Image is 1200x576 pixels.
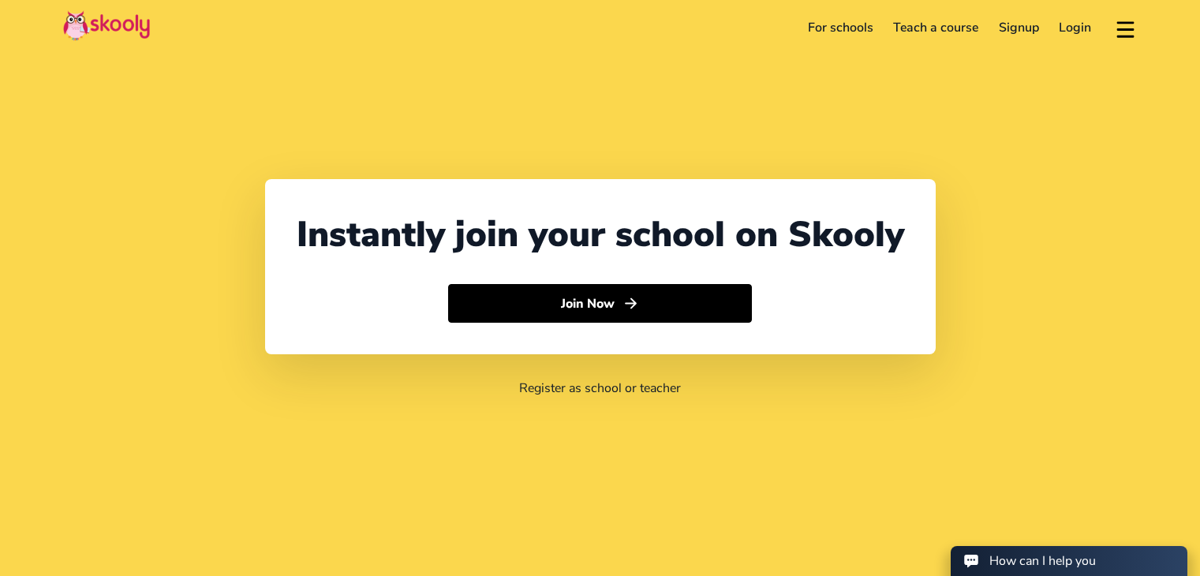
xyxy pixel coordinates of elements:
[1049,15,1102,40] a: Login
[798,15,884,40] a: For schools
[883,15,989,40] a: Teach a course
[989,15,1049,40] a: Signup
[448,284,752,324] button: Join Nowarrow forward outline
[622,295,639,312] ion-icon: arrow forward outline
[519,380,681,397] a: Register as school or teacher
[297,211,904,259] div: Instantly join your school on Skooly
[1114,15,1137,41] button: menu outline
[63,10,150,41] img: Skooly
